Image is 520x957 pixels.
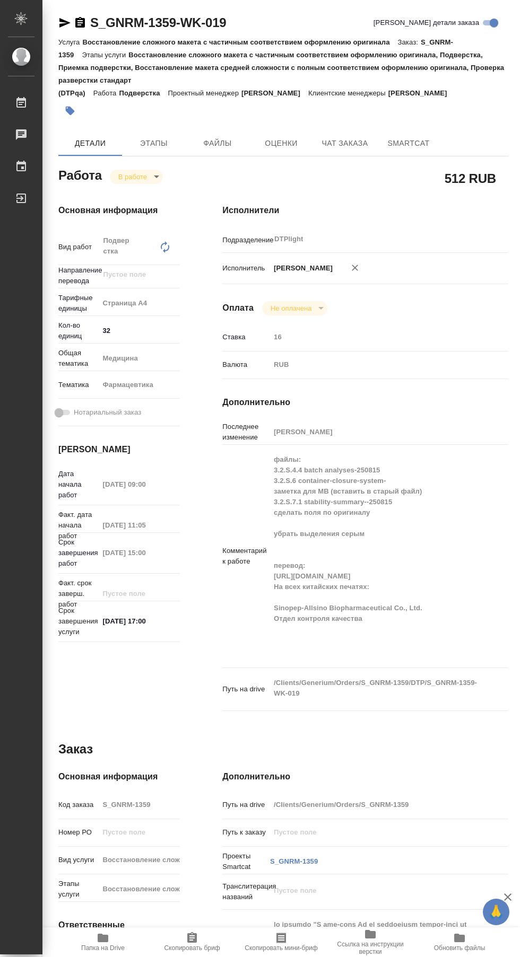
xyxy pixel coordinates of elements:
p: Этапы услуги [58,879,99,900]
p: Транслитерация названий [222,881,270,902]
button: В работе [115,172,150,181]
div: В работе [262,301,327,315]
p: Последнее изменение [222,422,270,443]
h4: Основная информация [58,770,180,783]
button: Ссылка на инструкции верстки [326,927,415,957]
p: Путь на drive [222,684,270,695]
h2: Работа [58,165,102,184]
span: Детали [65,137,116,150]
button: Папка на Drive [58,927,148,957]
input: ✎ Введи что-нибудь [99,613,180,629]
input: Пустое поле [99,881,180,897]
h4: Дополнительно [222,770,508,783]
p: Клиентские менеджеры [308,89,388,97]
input: Пустое поле [270,424,484,440]
p: Заказ: [398,38,421,46]
button: Скопировать бриф [148,927,237,957]
a: S_GNRM-1359-WK-019 [90,15,226,30]
span: 🙏 [487,901,505,923]
h4: Основная информация [58,204,180,217]
input: Пустое поле [270,329,484,345]
h4: Дополнительно [222,396,508,409]
button: Не оплачена [267,304,315,313]
p: Проекты Smartcat [222,851,270,872]
a: S_GNRM-1359 [270,857,318,865]
span: [PERSON_NAME] детали заказа [374,17,479,28]
button: Скопировать ссылку для ЯМессенджера [58,16,71,29]
p: Факт. дата начала работ [58,510,99,541]
span: Файлы [192,137,243,150]
p: [PERSON_NAME] [241,89,308,97]
input: Пустое поле [99,797,180,812]
p: Путь к заказу [222,827,270,838]
h2: 512 RUB [445,169,496,187]
p: Комментарий к работе [222,546,270,567]
input: Пустое поле [99,586,180,601]
input: Пустое поле [99,477,180,492]
h4: Исполнители [222,204,508,217]
textarea: файлы: 3.2.S.4.4 batch analyses-250815 3.2.S.6 container-closure-system- заметка для МВ (вставить... [270,451,484,660]
p: Кол-во единиц [58,320,99,341]
p: Тематика [58,380,99,390]
button: Обновить файлы [415,927,504,957]
input: ✎ Введи что-нибудь [99,323,180,338]
p: Исполнитель [222,263,270,274]
input: Пустое поле [99,824,180,840]
p: Дата начала работ [58,469,99,501]
p: Код заказа [58,800,99,810]
p: Факт. срок заверш. работ [58,578,99,610]
textarea: /Clients/Generium/Orders/S_GNRM-1359/DTP/S_GNRM-1359-WK-019 [270,674,484,703]
p: [PERSON_NAME] [388,89,455,97]
button: Скопировать ссылку [74,16,86,29]
p: Общая тематика [58,348,99,369]
h4: [PERSON_NAME] [58,443,180,456]
input: Пустое поле [99,852,180,867]
span: Чат заказа [319,137,370,150]
p: Вид услуги [58,855,99,865]
div: Страница А4 [99,294,195,312]
p: Восстановление сложного макета с частичным соответствием оформлению оригинала, Подверстка, Приемк... [58,51,504,97]
div: Фармацевтика [99,376,195,394]
span: Оценки [256,137,307,150]
p: Ставка [222,332,270,343]
span: Скопировать мини-бриф [245,944,317,952]
p: Вид работ [58,242,99,252]
p: Срок завершения услуги [58,605,99,637]
p: Срок завершения работ [58,537,99,569]
div: Медицина [99,349,195,367]
p: Путь на drive [222,800,270,810]
p: Работа [93,89,119,97]
p: Проектный менеджер [168,89,241,97]
input: Пустое поле [99,517,180,533]
p: Услуга [58,38,82,46]
p: Валюта [222,359,270,370]
span: Папка на Drive [81,944,125,952]
p: Восстановление сложного макета с частичным соответствием оформлению оригинала [82,38,397,46]
p: Номер РО [58,827,99,838]
h2: Заказ [58,741,93,758]
input: Пустое поле [99,545,180,560]
button: Добавить тэг [58,99,82,122]
button: Удалить исполнителя [343,256,367,279]
h4: Ответственные [58,919,180,932]
span: Скопировать бриф [164,944,220,952]
input: Пустое поле [270,797,484,812]
span: Обновить файлы [434,944,486,952]
input: Пустое поле [270,824,484,840]
h4: Оплата [222,302,254,314]
p: Направление перевода [58,265,99,286]
p: Подверстка [119,89,168,97]
span: Ссылка на инструкции верстки [332,941,409,955]
div: RUB [270,356,484,374]
div: В работе [110,170,163,184]
button: Скопировать мини-бриф [237,927,326,957]
button: 🙏 [483,899,509,925]
p: Тарифные единицы [58,293,99,314]
span: SmartCat [383,137,434,150]
p: Подразделение [222,235,270,245]
span: Нотариальный заказ [74,407,141,418]
input: Пустое поле [102,268,155,281]
p: [PERSON_NAME] [270,263,333,274]
p: Этапы услуги [82,51,128,59]
span: Этапы [128,137,179,150]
